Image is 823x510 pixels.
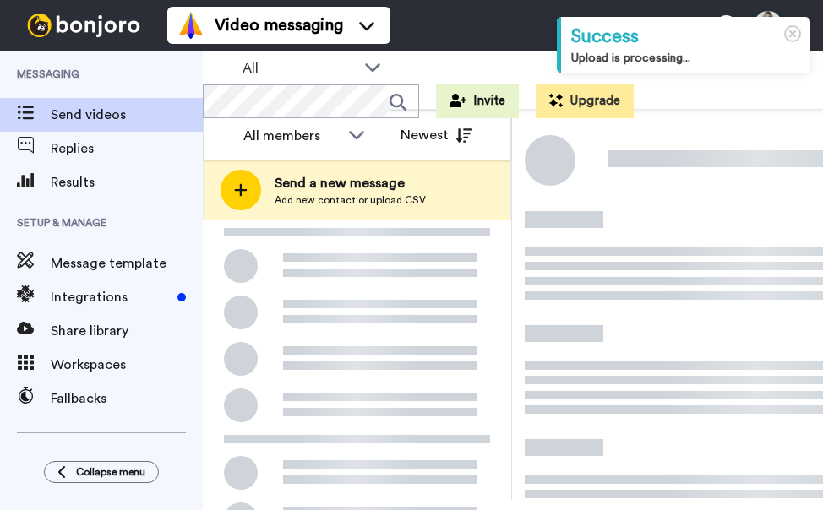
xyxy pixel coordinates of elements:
[177,12,204,39] img: vm-color.svg
[51,321,203,341] span: Share library
[44,461,159,483] button: Collapse menu
[243,126,340,146] div: All members
[275,193,426,207] span: Add new contact or upload CSV
[243,58,356,79] span: All
[51,105,203,125] span: Send videos
[20,14,147,37] img: bj-logo-header-white.svg
[51,253,203,274] span: Message template
[51,355,203,375] span: Workspaces
[436,84,519,118] button: Invite
[51,287,171,307] span: Integrations
[536,84,634,118] button: Upgrade
[388,118,485,152] button: Newest
[215,14,343,37] span: Video messaging
[51,388,203,409] span: Fallbacks
[571,24,800,50] div: Success
[51,138,203,159] span: Replies
[76,465,145,479] span: Collapse menu
[275,173,426,193] span: Send a new message
[51,172,203,193] span: Results
[571,50,800,67] div: Upload is processing...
